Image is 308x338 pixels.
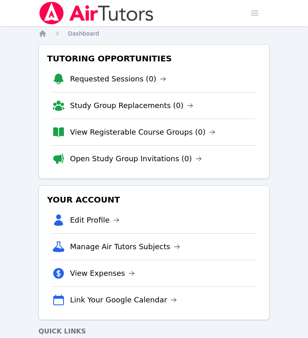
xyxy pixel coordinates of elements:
a: Open Study Group Invitations (0) [70,153,202,164]
img: Air Tutors [38,2,154,25]
h4: Quick Links [38,327,269,336]
a: View Registerable Course Groups (0) [70,126,215,138]
a: View Expenses [70,268,135,279]
a: Requested Sessions (0) [70,73,166,85]
a: Link Your Google Calendar [70,294,177,306]
h3: Tutoring Opportunities [45,51,263,66]
nav: Breadcrumb [38,29,269,38]
a: Manage Air Tutors Subjects [70,241,180,252]
span: Dashboard [68,30,99,37]
a: Dashboard [68,29,99,38]
a: Edit Profile [70,214,120,226]
h3: Your Account [45,192,263,207]
a: Study Group Replacements (0) [70,100,193,111]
